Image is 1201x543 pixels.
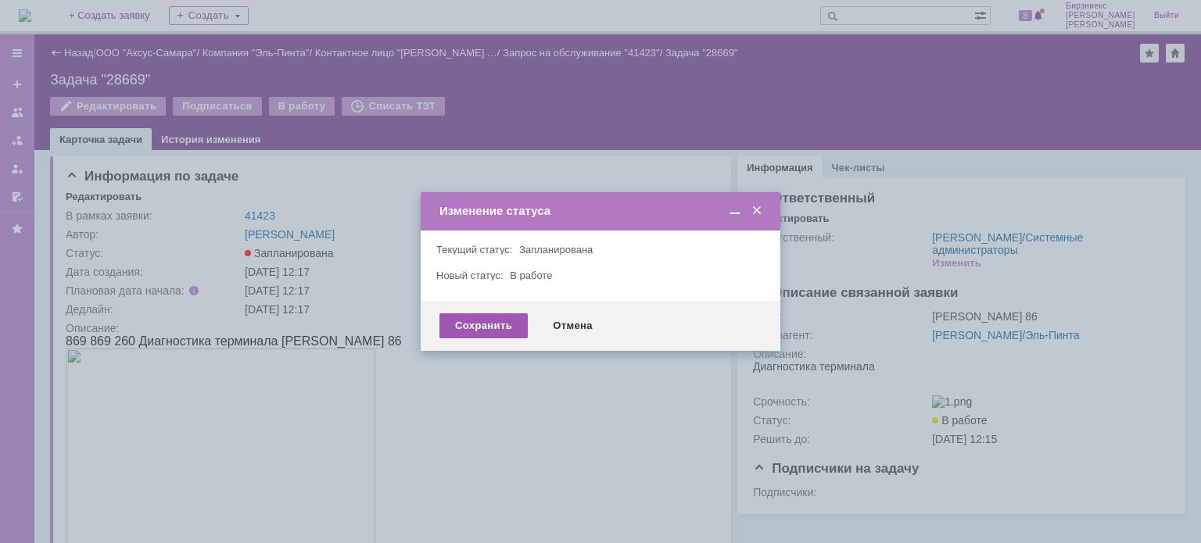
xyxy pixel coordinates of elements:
[436,270,504,281] label: Новый статус:
[510,270,552,281] span: В работе
[749,204,765,218] span: Закрыть
[436,244,512,255] label: Текущий статус:
[519,244,593,255] span: Запланирована
[727,204,743,218] span: Свернуть (Ctrl + M)
[439,204,765,218] div: Изменение статуса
